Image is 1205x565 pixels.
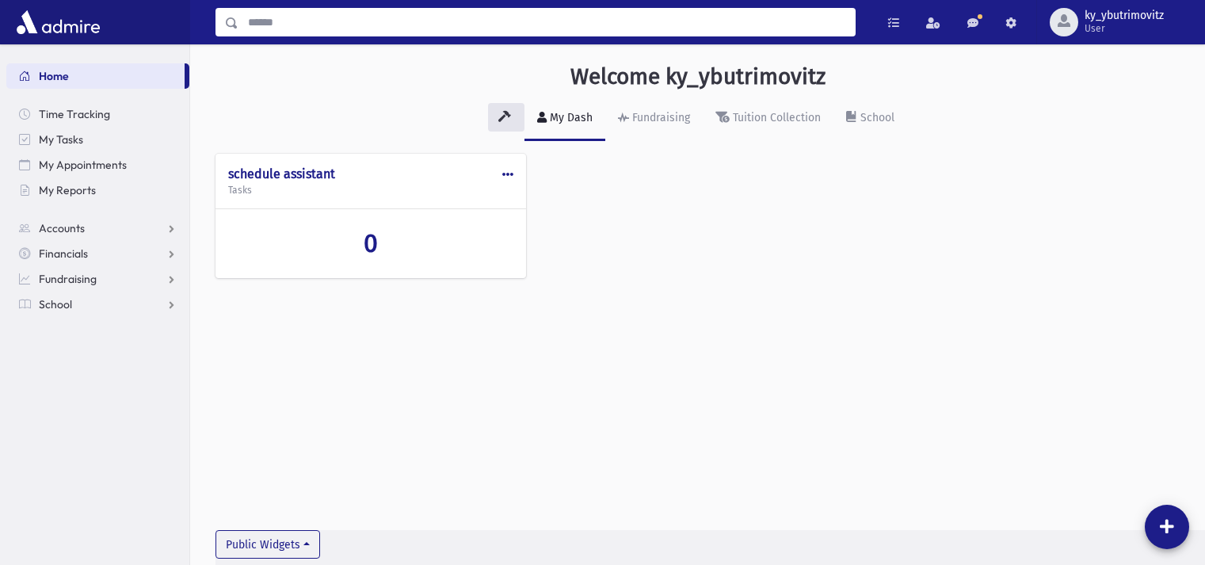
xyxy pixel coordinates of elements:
div: Fundraising [629,111,690,124]
a: My Dash [524,97,605,141]
span: School [39,297,72,311]
button: Public Widgets [215,530,320,559]
a: My Tasks [6,127,189,152]
span: 0 [364,228,378,258]
a: My Reports [6,178,189,203]
a: Financials [6,241,189,266]
input: Search [238,8,855,36]
span: My Tasks [39,132,83,147]
a: Fundraising [6,266,189,292]
img: AdmirePro [13,6,104,38]
div: My Dash [547,111,593,124]
h4: schedule assistant [228,166,513,181]
span: Home [39,69,69,83]
span: Financials [39,246,88,261]
a: School [833,97,907,141]
a: Fundraising [605,97,703,141]
div: Tuition Collection [730,111,821,124]
span: User [1085,22,1164,35]
h5: Tasks [228,185,513,196]
div: School [857,111,894,124]
span: Fundraising [39,272,97,286]
a: Tuition Collection [703,97,833,141]
span: My Appointments [39,158,127,172]
a: My Appointments [6,152,189,178]
a: School [6,292,189,317]
h3: Welcome ky_ybutrimovitz [570,63,826,90]
a: Home [6,63,185,89]
a: 0 [228,228,513,258]
a: Time Tracking [6,101,189,127]
span: Accounts [39,221,85,235]
a: Accounts [6,216,189,241]
span: Time Tracking [39,107,110,121]
span: My Reports [39,183,96,197]
span: ky_ybutrimovitz [1085,10,1164,22]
